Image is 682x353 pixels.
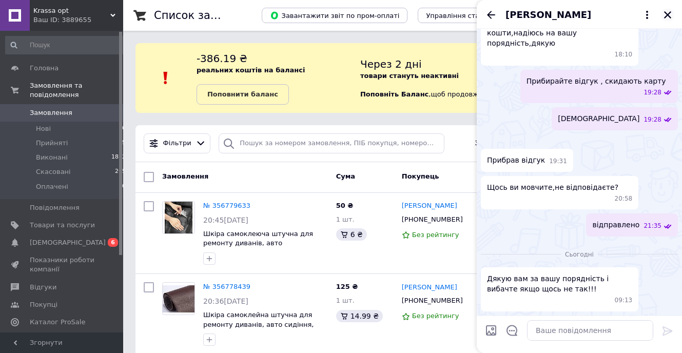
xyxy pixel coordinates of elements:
[412,312,459,320] span: Без рейтингу
[197,84,289,105] a: Поповнити баланс
[30,318,85,327] span: Каталог ProSale
[203,311,319,347] a: Шкіра самоклейна штучна для ремонту диванів, авто сидіння, меблів, галантереї латка 20 x 30 см, К...
[558,113,639,124] span: [DEMOGRAPHIC_DATA]
[360,72,459,80] b: товари стануть неактивні
[475,139,544,148] span: Збережені фільтри:
[203,230,313,266] a: Шкіра самоклеюча штучна для ремонту диванів, авто сидіння,меблів,галантереї заплатка латка
[360,51,670,105] div: , щоб продовжити отримувати замовлення
[336,283,358,290] span: 125 ₴
[644,88,661,97] span: 19:28 11.08.2025
[270,11,399,20] span: Завантажити звіт по пром-оплаті
[402,283,457,292] a: [PERSON_NAME]
[505,324,519,337] button: Відкрити шаблони відповідей
[197,66,305,74] b: реальних коштів на балансі
[197,52,247,65] span: -386.19 ₴
[487,273,632,294] span: Дякую вам за вашу порядність і вибачте якщо щось не так!!!
[33,6,110,15] span: Krassa opt
[165,202,192,233] img: Фото товару
[336,310,383,322] div: 14.99 ₴
[162,282,195,315] a: Фото товару
[487,182,618,192] span: Щось ви мовчите,не відповідаєте?
[426,12,504,19] span: Управління статусами
[615,296,633,305] span: 09:13 12.08.2025
[30,108,72,117] span: Замовлення
[336,202,354,209] span: 50 ₴
[203,216,248,224] span: 20:45[DATE]
[30,81,123,100] span: Замовлення та повідомлення
[485,9,497,21] button: Назад
[30,64,59,73] span: Головна
[30,256,95,274] span: Показники роботи компанії
[122,124,126,133] span: 0
[36,167,71,176] span: Скасовані
[615,50,633,59] span: 18:10 11.08.2025
[336,228,367,241] div: 6 ₴
[561,250,598,259] span: Сьогодні
[36,139,68,148] span: Прийняті
[592,220,639,230] span: відправлено
[203,297,248,305] span: 20:36[DATE]
[481,249,678,259] div: 12.08.2025
[336,172,355,180] span: Cума
[163,139,191,148] span: Фільтри
[122,182,126,191] span: 0
[336,215,355,223] span: 1 шт.
[615,194,633,203] span: 20:58 11.08.2025
[505,8,591,22] span: [PERSON_NAME]
[111,153,126,162] span: 1872
[336,297,355,304] span: 1 шт.
[402,201,457,211] a: [PERSON_NAME]
[203,283,250,290] a: № 356778439
[162,201,195,234] a: Фото товару
[108,238,118,247] span: 6
[402,172,439,180] span: Покупець
[5,36,127,54] input: Пошук
[527,76,666,86] span: Прибирайте відгук , скидають карту
[36,153,68,162] span: Виконані
[33,15,123,25] div: Ваш ID: 3889655
[207,90,278,98] b: Поповнити баланс
[400,294,465,307] div: [PHONE_NUMBER]
[162,172,208,180] span: Замовлення
[154,9,258,22] h1: Список замовлень
[30,300,57,309] span: Покупці
[36,124,51,133] span: Нові
[644,115,661,124] span: 19:28 11.08.2025
[163,285,194,313] img: Фото товару
[262,8,407,23] button: Завантажити звіт по пром-оплаті
[418,8,513,23] button: Управління статусами
[360,58,422,70] span: Через 2 дні
[412,231,459,239] span: Без рейтингу
[30,238,106,247] span: [DEMOGRAPHIC_DATA]
[505,8,653,22] button: [PERSON_NAME]
[644,222,661,230] span: 21:35 11.08.2025
[30,221,95,230] span: Товари та послуги
[158,70,173,86] img: :exclamation:
[30,203,80,212] span: Повідомлення
[360,90,428,98] b: Поповніть Баланс
[661,9,674,21] button: Закрити
[400,213,465,226] div: [PHONE_NUMBER]
[549,157,567,166] span: 19:31 11.08.2025
[36,182,68,191] span: Оплачені
[219,133,444,153] input: Пошук за номером замовлення, ПІБ покупця, номером телефону, Email, номером накладної
[487,155,545,166] span: Прибрав відгук
[115,167,126,176] span: 265
[30,283,56,292] span: Відгуки
[122,139,126,148] span: 5
[203,202,250,209] a: № 356779633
